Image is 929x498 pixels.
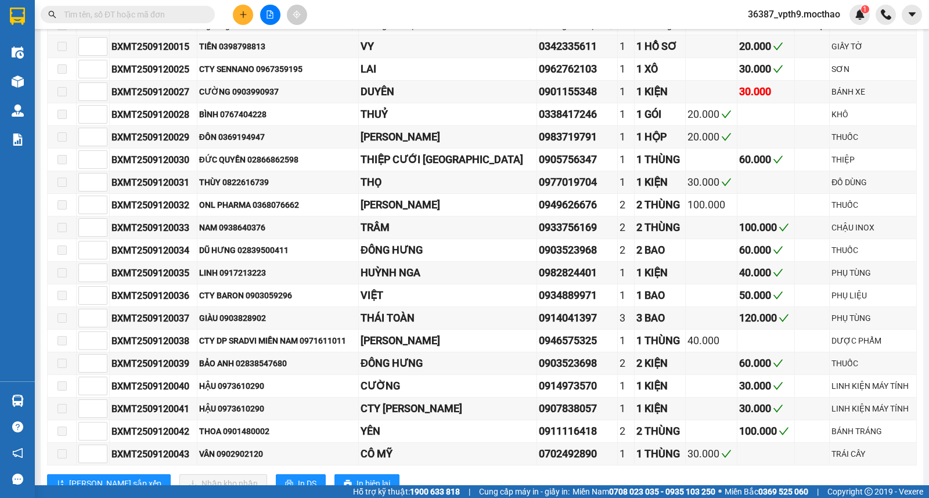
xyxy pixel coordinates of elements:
[620,106,632,122] div: 1
[863,5,867,13] span: 1
[773,403,783,414] span: check
[361,333,535,349] div: [PERSON_NAME]
[636,106,683,122] div: 1 GÓI
[537,330,618,352] td: 0946575325
[636,310,683,326] div: 3 BAO
[537,149,618,171] td: 0905756347
[479,485,570,498] span: Cung cấp máy in - giấy in:
[739,84,793,100] div: 30.000
[537,35,618,58] td: 0342335611
[199,63,357,75] div: CTY SENNANO 0967359195
[831,40,914,53] div: GIẤY TỜ
[739,38,793,55] div: 20.000
[361,151,535,168] div: THIỆP CƯỚI [GEOGRAPHIC_DATA]
[111,221,195,235] div: BXMT2509120033
[110,103,197,126] td: BXMT2509120028
[359,35,537,58] td: VY
[359,58,537,81] td: LAI
[620,219,632,236] div: 2
[359,216,537,239] td: TRÂM
[199,312,357,324] div: GIÀU 0903828902
[111,198,195,212] div: BXMT2509120032
[285,479,293,489] span: printer
[110,420,197,443] td: BXMT2509120042
[12,104,24,117] img: warehouse-icon
[831,380,914,392] div: LINH KIỆN MÁY TÍNH
[199,357,357,370] div: BẢO ANH 02838547680
[12,448,23,459] span: notification
[831,176,914,189] div: ĐỒ DÙNG
[359,307,537,330] td: THÁI TOÀN
[831,312,914,324] div: PHỤ TÙNG
[537,262,618,284] td: 0982824401
[779,222,789,233] span: check
[831,357,914,370] div: THUỐC
[110,126,197,149] td: BXMT2509120029
[361,400,535,417] div: CTY [PERSON_NAME]
[12,421,23,432] span: question-circle
[636,355,683,371] div: 2 KIỆN
[539,106,615,122] div: 0338417246
[199,289,357,302] div: CTY BARON 0903059296
[537,375,618,398] td: 0914973570
[636,333,683,349] div: 1 THÙNG
[537,398,618,420] td: 0907838057
[47,474,171,493] button: sort-ascending[PERSON_NAME] sắp xếp
[636,446,683,462] div: 1 THÙNG
[636,84,683,100] div: 1 KIỆN
[687,129,735,145] div: 20.000
[410,487,460,496] strong: 1900 633 818
[831,402,914,415] div: LINH KIỆN MÁY TÍNH
[110,307,197,330] td: BXMT2509120037
[359,330,537,352] td: XUÂN VINH
[739,400,793,417] div: 30.000
[48,10,56,19] span: search
[110,171,197,194] td: BXMT2509120031
[199,221,357,234] div: NAM 0938640376
[199,40,357,53] div: TIỀN 0398798813
[539,333,615,349] div: 0946575325
[111,85,195,99] div: BXMT2509120027
[739,219,793,236] div: 100.000
[721,132,732,142] span: check
[636,38,683,55] div: 1 HỒ SƠ
[239,10,247,19] span: plus
[56,479,64,489] span: sort-ascending
[287,5,307,25] button: aim
[359,443,537,465] td: CÔ MỸ
[111,334,195,348] div: BXMT2509120038
[539,174,615,190] div: 0977019704
[537,103,618,126] td: 0338417246
[636,423,683,439] div: 2 THÙNG
[739,265,793,281] div: 40.000
[881,9,891,20] img: phone-icon
[537,307,618,330] td: 0914041397
[359,420,537,443] td: YÊN
[636,61,683,77] div: 1 XÔ
[620,242,632,258] div: 2
[539,423,615,439] div: 0911116418
[111,356,195,371] div: BXMT2509120039
[636,242,683,258] div: 2 BAO
[773,268,783,278] span: check
[353,485,460,498] span: Hỗ trợ kỹ thuật:
[539,378,615,394] div: 0914973570
[199,402,357,415] div: HẬU 0973610290
[110,239,197,262] td: BXMT2509120034
[773,358,783,369] span: check
[359,284,537,307] td: VIỆT
[111,402,195,416] div: BXMT2509120041
[12,395,24,407] img: warehouse-icon
[831,131,914,143] div: THUỐC
[111,175,195,190] div: BXMT2509120031
[620,310,632,326] div: 3
[773,41,783,52] span: check
[620,423,632,439] div: 2
[620,333,632,349] div: 1
[110,330,197,352] td: BXMT2509120038
[739,151,793,168] div: 60.000
[620,197,632,213] div: 2
[620,400,632,417] div: 1
[199,153,357,166] div: ĐỨC QUYỀN 02866862598
[359,239,537,262] td: ĐÔNG HƯNG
